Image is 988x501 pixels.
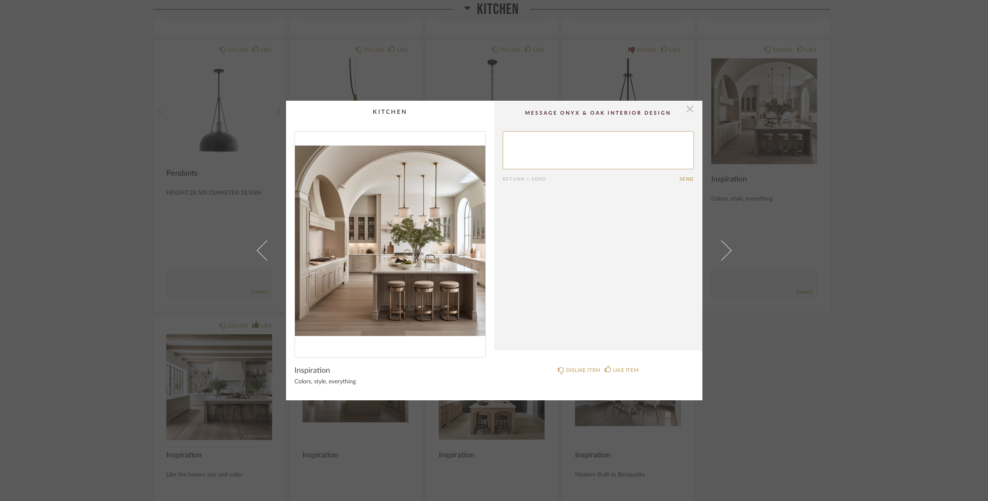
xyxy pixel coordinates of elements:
[566,366,600,374] div: DISLIKE ITEM
[503,176,680,182] div: Return = Send
[680,176,694,182] button: Send
[294,366,330,375] span: Inspiration
[613,366,638,374] div: LIKE ITEM
[682,101,699,118] button: Close
[295,132,485,350] img: 50672182-0fca-47d1-b70a-f6fbb10fa970_1000x1000.jpg
[295,132,485,350] div: 0
[294,379,486,385] div: Colors, style, everything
